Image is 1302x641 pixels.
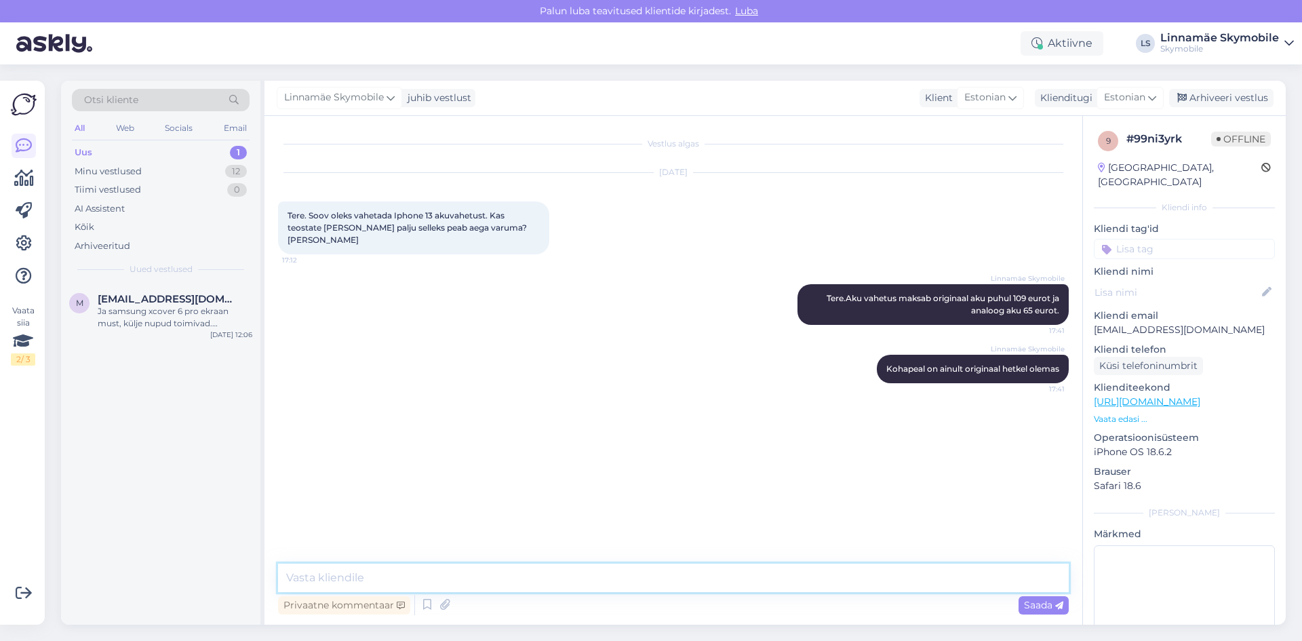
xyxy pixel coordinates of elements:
[1094,309,1275,323] p: Kliendi email
[991,273,1065,284] span: Linnamäe Skymobile
[1160,33,1294,54] a: Linnamäe SkymobileSkymobile
[11,353,35,366] div: 2 / 3
[731,5,762,17] span: Luba
[964,90,1006,105] span: Estonian
[1098,161,1261,189] div: [GEOGRAPHIC_DATA], [GEOGRAPHIC_DATA]
[282,255,333,265] span: 17:12
[1094,343,1275,357] p: Kliendi telefon
[1094,465,1275,479] p: Brauser
[210,330,252,340] div: [DATE] 12:06
[1035,91,1092,105] div: Klienditugi
[75,202,125,216] div: AI Assistent
[225,165,247,178] div: 12
[162,119,195,137] div: Socials
[827,293,1061,315] span: Tere.Aku vahetus maksab originaal aku puhul 109 eurot ja analoog aku 65 eurot.
[130,263,193,275] span: Uued vestlused
[230,146,247,159] div: 1
[288,210,529,245] span: Tere. Soov oleks vahetada Iphone 13 akuvahetust. Kas teostate [PERSON_NAME] palju selleks peab ae...
[1094,265,1275,279] p: Kliendi nimi
[1094,445,1275,459] p: iPhone OS 18.6.2
[1014,384,1065,394] span: 17:41
[886,364,1059,374] span: Kohapeal on ainult originaal hetkel olemas
[1094,239,1275,259] input: Lisa tag
[75,165,142,178] div: Minu vestlused
[1160,43,1279,54] div: Skymobile
[1160,33,1279,43] div: Linnamäe Skymobile
[1094,285,1259,300] input: Lisa nimi
[113,119,137,137] div: Web
[1169,89,1274,107] div: Arhiveeri vestlus
[1136,34,1155,53] div: LS
[284,90,384,105] span: Linnamäe Skymobile
[1094,431,1275,445] p: Operatsioonisüsteem
[1126,131,1211,147] div: # 99ni3yrk
[1106,136,1111,146] span: 9
[278,138,1069,150] div: Vestlus algas
[1021,31,1103,56] div: Aktiivne
[1094,201,1275,214] div: Kliendi info
[402,91,471,105] div: juhib vestlust
[1211,132,1271,147] span: Offline
[75,220,94,234] div: Kõik
[1094,479,1275,493] p: Safari 18.6
[1094,381,1275,395] p: Klienditeekond
[1094,413,1275,425] p: Vaata edasi ...
[75,146,92,159] div: Uus
[84,93,138,107] span: Otsi kliente
[11,305,35,366] div: Vaata siia
[991,344,1065,354] span: Linnamäe Skymobile
[1024,599,1063,611] span: Saada
[1094,395,1200,408] a: [URL][DOMAIN_NAME]
[72,119,87,137] div: All
[1104,90,1145,105] span: Estonian
[1094,357,1203,375] div: Küsi telefoninumbrit
[11,92,37,117] img: Askly Logo
[278,166,1069,178] div: [DATE]
[75,239,130,253] div: Arhiveeritud
[1094,323,1275,337] p: [EMAIL_ADDRESS][DOMAIN_NAME]
[227,183,247,197] div: 0
[98,305,252,330] div: Ja samsung xcover 6 pro ekraan must, külje nupud toimivad. [PERSON_NAME] vahetus ei aidanud. Kas ...
[1014,326,1065,336] span: 17:41
[75,183,141,197] div: Tiimi vestlused
[76,298,83,308] span: m
[278,596,410,615] div: Privaatne kommentaar
[1094,507,1275,519] div: [PERSON_NAME]
[1094,222,1275,236] p: Kliendi tag'id
[98,293,239,305] span: mimmupauka@gmail.com
[1094,527,1275,541] p: Märkmed
[920,91,953,105] div: Klient
[221,119,250,137] div: Email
